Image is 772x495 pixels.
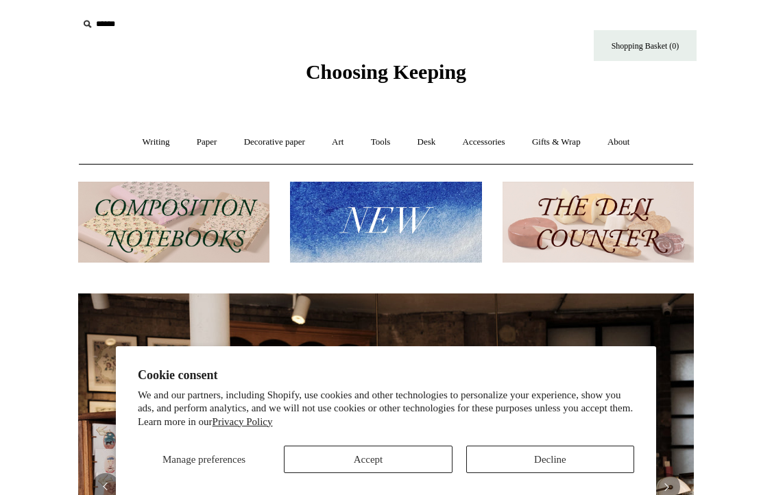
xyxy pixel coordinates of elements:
button: Accept [284,446,452,473]
a: Tools [359,124,403,160]
a: Shopping Basket (0) [594,30,697,61]
a: About [595,124,642,160]
a: Privacy Policy [213,416,273,427]
h2: Cookie consent [138,368,634,383]
a: Art [319,124,356,160]
button: Decline [466,446,634,473]
a: Decorative paper [232,124,317,160]
a: Writing [130,124,182,160]
a: Paper [184,124,230,160]
span: Manage preferences [162,454,245,465]
p: We and our partners, including Shopify, use cookies and other technologies to personalize your ex... [138,389,634,429]
span: Choosing Keeping [306,60,466,83]
img: New.jpg__PID:f73bdf93-380a-4a35-bcfe-7823039498e1 [290,182,481,263]
a: Desk [405,124,448,160]
a: Accessories [450,124,518,160]
img: The Deli Counter [503,182,694,263]
a: Gifts & Wrap [520,124,593,160]
a: Choosing Keeping [306,71,466,81]
img: 202302 Composition ledgers.jpg__PID:69722ee6-fa44-49dd-a067-31375e5d54ec [78,182,269,263]
button: Manage preferences [138,446,270,473]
